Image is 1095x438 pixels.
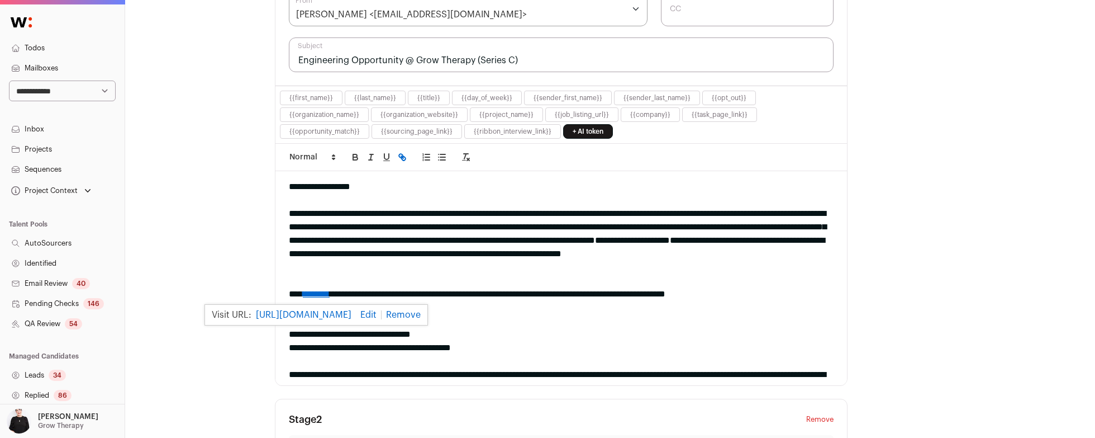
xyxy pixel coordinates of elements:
button: {{sender_last_name}} [623,93,691,102]
button: {{task_page_link}} [692,110,748,119]
button: {{organization_name}} [289,110,359,119]
p: [PERSON_NAME] [38,412,98,421]
button: Open dropdown [4,409,101,434]
button: {{opportunity_match}} [289,127,360,136]
div: 86 [54,390,72,401]
input: Subject [289,37,834,72]
button: {{sender_first_name}} [534,93,602,102]
img: 9240684-medium_jpg [7,409,31,434]
button: {{last_name}} [354,93,396,102]
button: {{title}} [417,93,440,102]
div: [PERSON_NAME] <[EMAIL_ADDRESS][DOMAIN_NAME]> [296,8,527,21]
p: Grow Therapy [38,421,84,430]
button: {{sourcing_page_link}} [381,127,453,136]
button: {{project_name}} [479,110,534,119]
h3: Stage [289,413,322,426]
button: Remove [806,413,834,426]
button: {{job_listing_url}} [555,110,609,119]
img: Wellfound [4,11,38,34]
div: 40 [72,278,90,289]
a: [URL][DOMAIN_NAME] [256,308,351,322]
a: + AI token [563,124,613,139]
div: 34 [49,370,66,381]
div: Project Context [9,186,78,195]
button: {{organization_website}} [380,110,458,119]
button: {{ribbon_interview_link}} [474,127,551,136]
button: {{first_name}} [289,93,333,102]
button: {{opt_out}} [712,93,746,102]
button: Open dropdown [9,183,93,199]
button: {{company}} [630,110,670,119]
span: 2 [316,415,322,425]
button: {{day_of_week}} [461,93,512,102]
div: 54 [65,318,82,329]
div: 146 [83,298,104,309]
